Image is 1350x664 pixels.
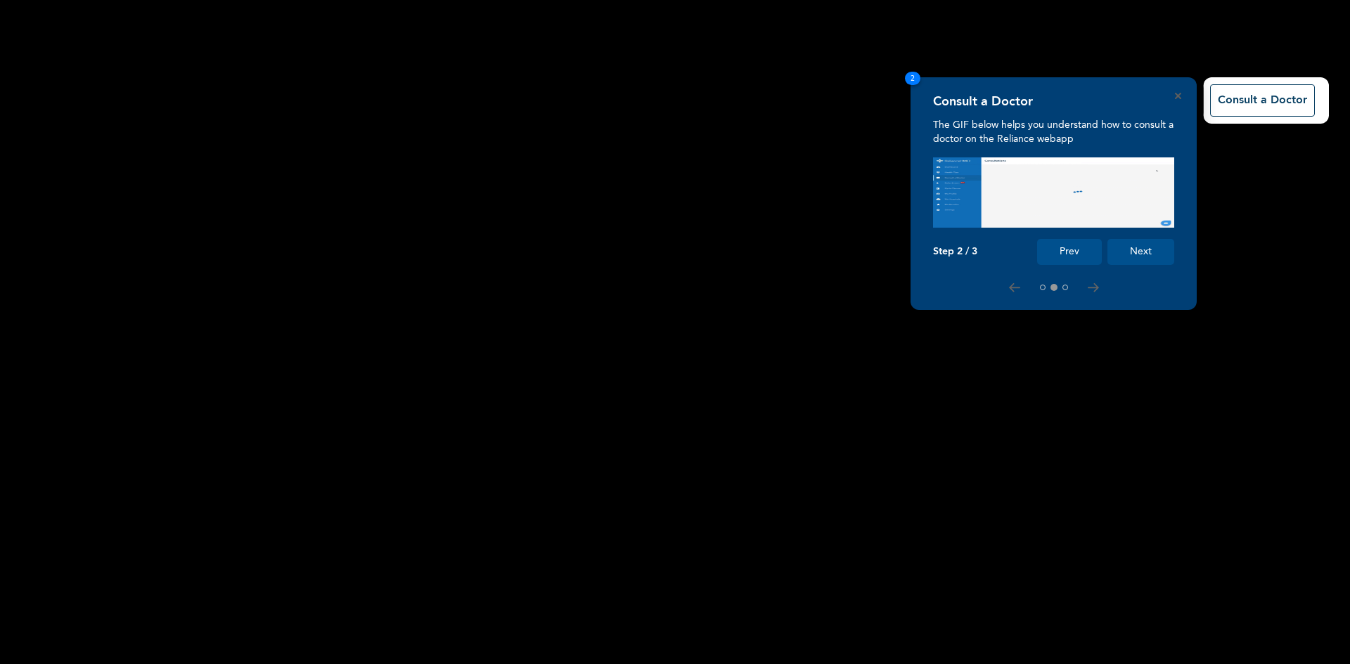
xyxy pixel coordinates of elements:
[1175,93,1181,99] button: Close
[1037,239,1102,265] button: Prev
[933,246,977,258] p: Step 2 / 3
[933,118,1174,146] p: The GIF below helps you understand how to consult a doctor on the Reliance webapp
[1210,84,1315,117] button: Consult a Doctor
[1107,239,1174,265] button: Next
[933,157,1174,228] img: consult_tour.f0374f2500000a21e88d.gif
[933,94,1033,110] h4: Consult a Doctor
[905,72,920,85] span: 2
